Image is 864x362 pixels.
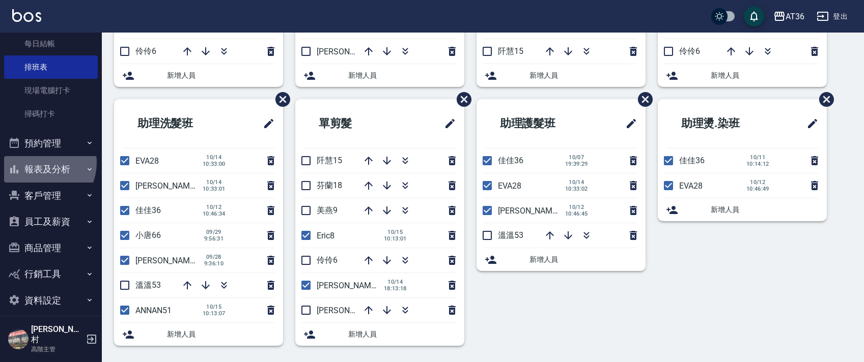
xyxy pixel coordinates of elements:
div: 新增人員 [114,64,283,87]
div: 新增人員 [477,248,646,271]
span: 10:46:45 [565,210,588,217]
span: 19:39:29 [565,161,588,167]
span: 美燕9 [317,205,338,215]
span: 10/12 [746,179,769,186]
span: 伶伶6 [679,46,700,56]
div: 新增人員 [658,198,827,221]
div: 新增人員 [477,64,646,87]
span: [PERSON_NAME]11 [317,281,387,290]
span: 刪除班表 [630,84,654,114]
span: [PERSON_NAME]16 [317,47,387,56]
span: [PERSON_NAME]58 [498,206,568,216]
span: 10:13:01 [384,235,407,242]
span: 新增人員 [529,254,637,265]
span: 10/14 [565,179,588,186]
span: 刪除班表 [268,84,292,114]
div: 新增人員 [658,64,827,87]
span: 09/29 [203,229,225,235]
div: AT36 [786,10,804,23]
span: 9:56:31 [203,235,225,242]
span: [PERSON_NAME]58 [135,256,206,265]
span: EVA28 [135,156,159,166]
button: 登出 [813,7,852,26]
a: 每日結帳 [4,32,98,55]
span: 10/14 [384,279,407,285]
span: 佳佳36 [135,205,161,215]
span: 伶伶6 [135,46,156,56]
span: 佳佳36 [679,156,705,165]
button: 預約管理 [4,130,98,157]
span: 10:13:07 [203,310,226,317]
span: 10:46:49 [746,186,769,192]
span: 芬蘭18 [317,180,342,190]
h2: 助理護髮班 [485,105,595,142]
div: 新增人員 [114,323,283,346]
span: 10/15 [384,229,407,235]
h2: 助理洗髮班 [122,105,232,142]
span: 10/07 [565,154,588,161]
span: 18:13:18 [384,285,407,292]
a: 掃碼打卡 [4,102,98,126]
button: 行銷工具 [4,261,98,287]
span: 10/12 [203,204,226,210]
span: 新增人員 [167,70,275,81]
span: 新增人員 [529,70,637,81]
div: 新增人員 [295,323,464,346]
button: AT36 [769,6,809,27]
span: 新增人員 [167,329,275,340]
span: 溫溫53 [135,280,161,290]
span: 10/11 [746,154,769,161]
button: save [744,6,764,26]
a: 排班表 [4,55,98,79]
button: 商品管理 [4,235,98,261]
span: 刪除班表 [812,84,835,114]
span: Eric8 [317,231,335,240]
img: Person [8,329,29,349]
span: 伶伶6 [317,255,338,265]
span: 10/12 [565,204,588,210]
span: 阡慧15 [498,46,523,56]
span: 10/14 [203,179,226,186]
span: 修改班表的標題 [619,111,637,136]
span: 新增人員 [348,70,456,81]
span: EVA28 [498,181,521,191]
h2: 單剪髮 [303,105,403,142]
span: 阡慧15 [317,156,342,165]
div: 新增人員 [295,64,464,87]
span: 小唐66 [135,230,161,240]
span: [PERSON_NAME]55 [135,181,206,191]
h5: [PERSON_NAME]村 [31,324,83,345]
span: 09/28 [203,254,225,260]
span: 10/15 [203,304,226,310]
button: 資料設定 [4,287,98,314]
h2: 助理燙.染班 [666,105,777,142]
span: 佳佳36 [498,156,523,165]
span: 刪除班表 [449,84,473,114]
span: 10:14:12 [746,161,769,167]
span: [PERSON_NAME]16 [317,306,387,315]
span: 新增人員 [348,329,456,340]
span: 新增人員 [711,204,819,215]
span: 10:33:01 [203,186,226,192]
span: 溫溫53 [498,230,523,240]
span: 修改班表的標題 [438,111,456,136]
p: 高階主管 [31,345,83,354]
span: 10:33:02 [565,186,588,192]
button: 客戶管理 [4,183,98,209]
img: Logo [12,9,41,22]
span: 修改班表的標題 [800,111,819,136]
span: 修改班表的標題 [257,111,275,136]
span: 10/14 [203,154,226,161]
button: 員工及薪資 [4,208,98,235]
a: 現場電腦打卡 [4,79,98,102]
span: 9:36:10 [203,260,225,267]
span: 10:33:00 [203,161,226,167]
button: 報表及分析 [4,156,98,183]
span: 10:46:34 [203,210,226,217]
span: 新增人員 [711,70,819,81]
span: ANNAN51 [135,306,172,315]
span: EVA28 [679,181,703,191]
